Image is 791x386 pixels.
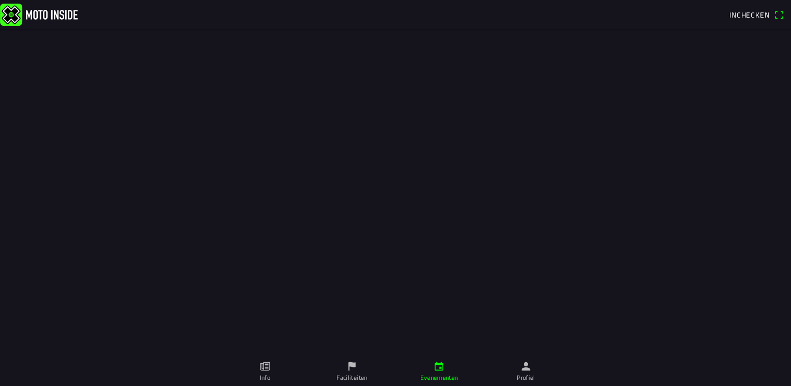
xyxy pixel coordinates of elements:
[420,373,458,382] ion-label: Evenementen
[259,361,271,372] ion-icon: paper
[724,6,789,23] a: Incheckenqr scanner
[517,373,535,382] ion-label: Profiel
[260,373,270,382] ion-label: Info
[346,361,358,372] ion-icon: flag
[729,9,770,20] span: Inchecken
[520,361,532,372] ion-icon: person
[433,361,445,372] ion-icon: calendar
[336,373,367,382] ion-label: Faciliteiten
